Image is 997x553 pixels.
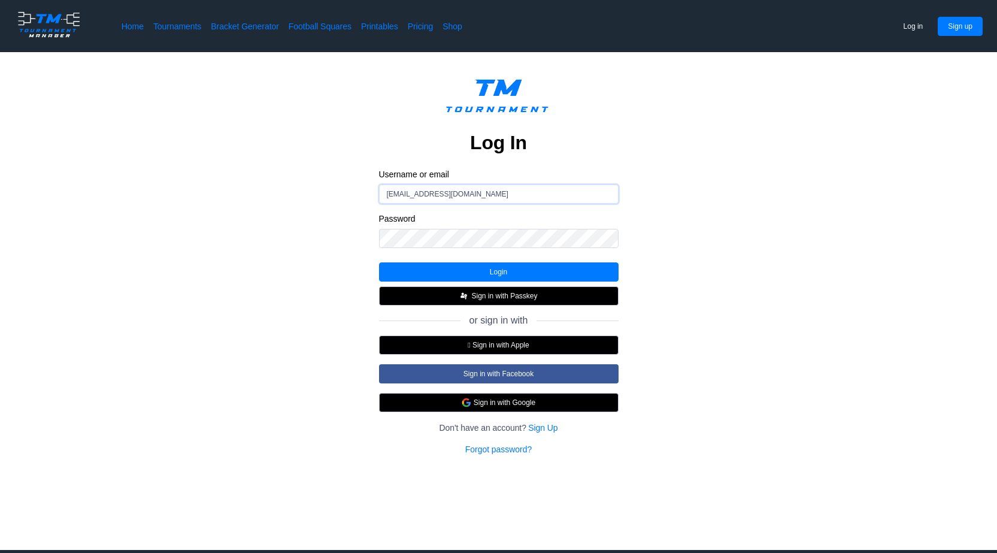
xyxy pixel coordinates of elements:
[379,364,619,383] button: Sign in with Facebook
[459,291,469,301] img: FIDO_Passkey_mark_A_white.b30a49376ae8d2d8495b153dc42f1869.svg
[938,17,983,36] button: Sign up
[469,315,528,326] span: or sign in with
[379,213,619,224] label: Password
[361,20,398,32] a: Printables
[379,286,619,306] button: Sign in with Passkey
[379,262,619,282] button: Login
[439,422,526,434] span: Don't have an account?
[528,422,557,434] a: Sign Up
[14,10,83,40] img: logo.ffa97a18e3bf2c7d.png
[462,398,471,407] img: google.d7f092af888a54de79ed9c9303d689d7.svg
[289,20,351,32] a: Football Squares
[443,20,462,32] a: Shop
[211,20,279,32] a: Bracket Generator
[470,131,527,155] h2: Log In
[465,443,532,455] a: Forgot password?
[379,393,619,412] button: Sign in with Google
[893,17,934,36] button: Log in
[379,169,619,180] label: Username or email
[153,20,201,32] a: Tournaments
[379,185,619,204] input: username or email
[408,20,433,32] a: Pricing
[379,336,619,355] button:  Sign in with Apple
[437,71,561,126] img: logo.ffa97a18e3bf2c7d.png
[122,20,144,32] a: Home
